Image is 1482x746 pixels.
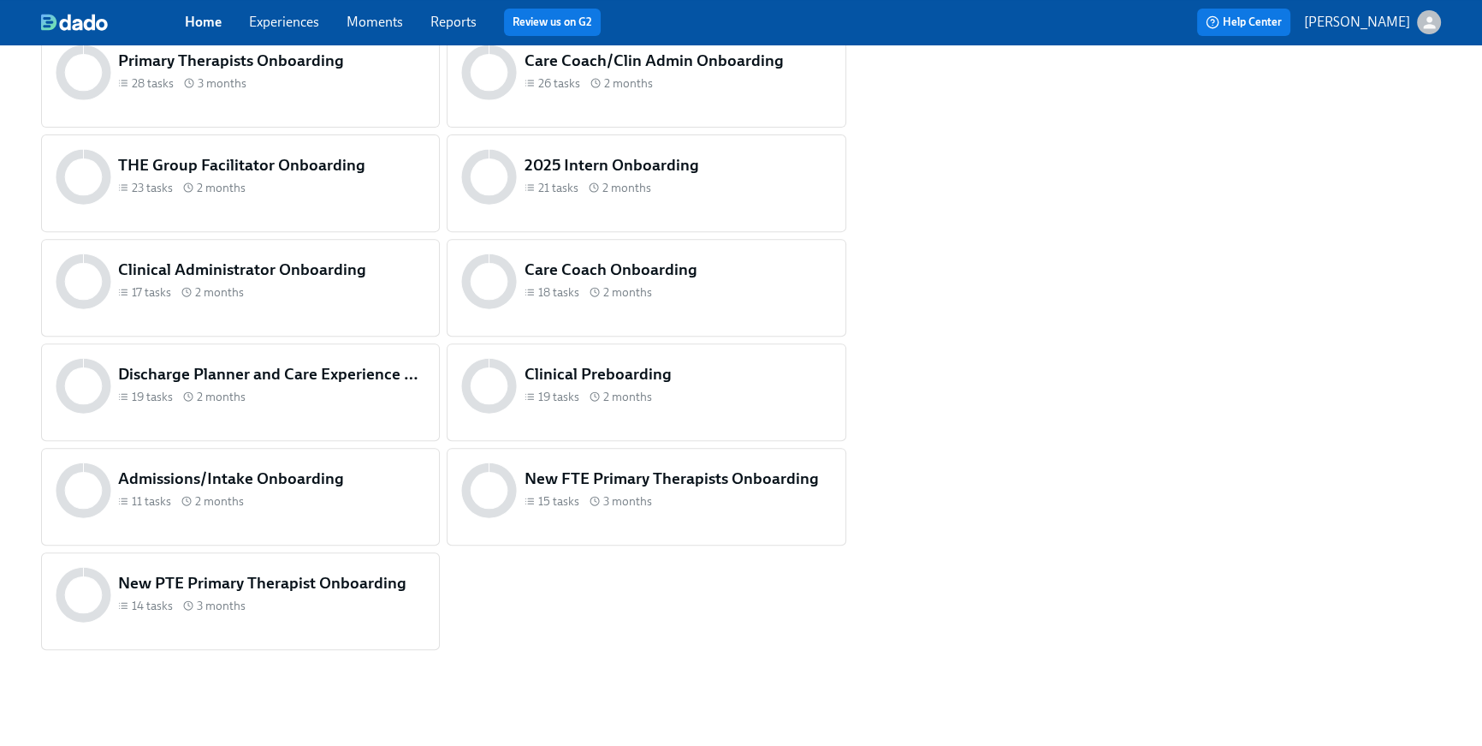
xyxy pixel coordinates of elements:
[525,363,832,385] h5: Clinical Preboarding
[195,493,244,510] span: 2 months
[41,343,440,441] a: Discharge Planner and Care Experience Compliance Onboarding19 tasks 2 months
[447,343,845,441] a: Clinical Preboarding19 tasks 2 months
[41,14,108,31] img: dado
[602,180,651,196] span: 2 months
[185,14,222,30] a: Home
[41,239,440,337] a: Clinical Administrator Onboarding17 tasks 2 months
[447,239,845,337] a: Care Coach Onboarding18 tasks 2 months
[603,284,652,301] span: 2 months
[118,50,425,72] h5: Primary Therapists Onboarding
[603,389,652,405] span: 2 months
[447,30,845,128] a: Care Coach/Clin Admin Onboarding26 tasks 2 months
[197,389,246,405] span: 2 months
[538,389,579,405] span: 19 tasks
[1304,10,1441,34] button: [PERSON_NAME]
[132,75,174,92] span: 28 tasks
[504,9,601,36] button: Review us on G2
[118,468,425,490] h5: Admissions/Intake Onboarding
[603,493,652,510] span: 3 months
[41,448,440,546] a: Admissions/Intake Onboarding11 tasks 2 months
[249,14,319,30] a: Experiences
[132,389,173,405] span: 19 tasks
[198,75,246,92] span: 3 months
[132,598,173,614] span: 14 tasks
[41,134,440,232] a: THE Group Facilitator Onboarding23 tasks 2 months
[41,30,440,128] a: Primary Therapists Onboarding28 tasks 3 months
[197,180,246,196] span: 2 months
[195,284,244,301] span: 2 months
[513,14,592,31] a: Review us on G2
[525,468,832,490] h5: New FTE Primary Therapists Onboarding
[447,134,845,232] a: 2025 Intern Onboarding21 tasks 2 months
[132,493,171,510] span: 11 tasks
[430,14,477,30] a: Reports
[118,154,425,176] h5: THE Group Facilitator Onboarding
[538,493,579,510] span: 15 tasks
[525,50,832,72] h5: Care Coach/Clin Admin Onboarding
[525,259,832,281] h5: Care Coach Onboarding
[132,284,171,301] span: 17 tasks
[1197,9,1290,36] button: Help Center
[1304,13,1410,32] p: [PERSON_NAME]
[118,363,425,385] h5: Discharge Planner and Care Experience Compliance Onboarding
[41,14,185,31] a: dado
[538,180,578,196] span: 21 tasks
[538,75,580,92] span: 26 tasks
[197,598,246,614] span: 3 months
[118,259,425,281] h5: Clinical Administrator Onboarding
[41,552,440,650] a: New PTE Primary Therapist Onboarding14 tasks 3 months
[538,284,579,301] span: 18 tasks
[447,448,845,546] a: New FTE Primary Therapists Onboarding15 tasks 3 months
[525,154,832,176] h5: 2025 Intern Onboarding
[1206,14,1282,31] span: Help Center
[118,572,425,594] h5: New PTE Primary Therapist Onboarding
[604,75,653,92] span: 2 months
[132,180,173,196] span: 23 tasks
[347,14,403,30] a: Moments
